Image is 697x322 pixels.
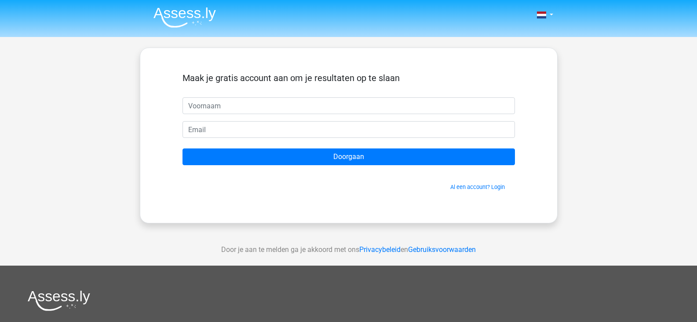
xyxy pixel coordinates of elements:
[182,121,515,138] input: Email
[182,97,515,114] input: Voornaam
[153,7,216,28] img: Assessly
[359,245,401,254] a: Privacybeleid
[28,290,90,311] img: Assessly logo
[182,73,515,83] h5: Maak je gratis account aan om je resultaten op te slaan
[182,148,515,165] input: Doorgaan
[450,184,505,190] a: Al een account? Login
[408,245,476,254] a: Gebruiksvoorwaarden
